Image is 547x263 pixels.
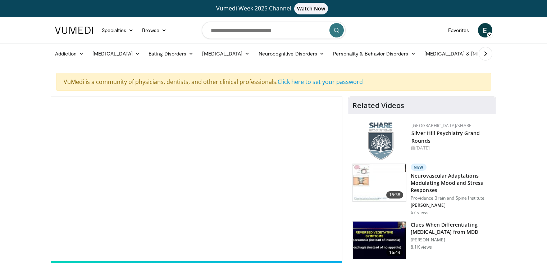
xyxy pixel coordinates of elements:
a: Addiction [51,46,88,61]
span: 16:43 [386,249,404,256]
a: Personality & Behavior Disorders [329,46,420,61]
a: [GEOGRAPHIC_DATA]/SHARE [411,122,471,129]
p: New [411,164,427,171]
a: Vumedi Week 2025 ChannelWatch Now [56,3,491,14]
a: 15:38 New Neurovascular Adaptations Modulating Mood and Stress Responses Providence Brain and Spi... [352,164,492,215]
img: a6520382-d332-4ed3-9891-ee688fa49237.150x105_q85_crop-smart_upscale.jpg [353,222,406,259]
p: [PERSON_NAME] [411,237,492,243]
div: VuMedi is a community of physicians, dentists, and other clinical professionals. [56,73,491,91]
a: Browse [138,23,171,37]
span: Watch Now [294,3,328,14]
p: Providence Brain and Spine Institute [411,195,492,201]
a: Favorites [444,23,474,37]
h3: Clues When Differentiating [MEDICAL_DATA] from MDD [411,221,492,236]
video-js: Video Player [51,97,342,261]
span: 15:38 [386,191,404,199]
p: [PERSON_NAME] [411,202,492,208]
a: [MEDICAL_DATA] [88,46,144,61]
a: Click here to set your password [278,78,363,86]
a: Neurocognitive Disorders [254,46,329,61]
p: 8.1K views [411,244,432,250]
img: f8aaeb6d-318f-4fcf-bd1d-54ce21f29e87.png.150x105_q85_autocrop_double_scale_upscale_version-0.2.png [368,122,393,160]
p: 67 views [411,210,428,215]
a: 16:43 Clues When Differentiating [MEDICAL_DATA] from MDD [PERSON_NAME] 8.1K views [352,221,492,259]
a: Eating Disorders [144,46,198,61]
a: [MEDICAL_DATA] & [MEDICAL_DATA] [420,46,523,61]
img: VuMedi Logo [55,27,93,34]
a: [MEDICAL_DATA] [198,46,254,61]
h3: Neurovascular Adaptations Modulating Mood and Stress Responses [411,172,492,194]
a: Silver Hill Psychiatry Grand Rounds [411,130,480,144]
img: 4562edde-ec7e-4758-8328-0659f7ef333d.150x105_q85_crop-smart_upscale.jpg [353,164,406,201]
h4: Related Videos [352,101,404,110]
a: Specialties [97,23,138,37]
div: [DATE] [411,145,490,151]
input: Search topics, interventions [202,22,346,39]
a: E [478,23,492,37]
